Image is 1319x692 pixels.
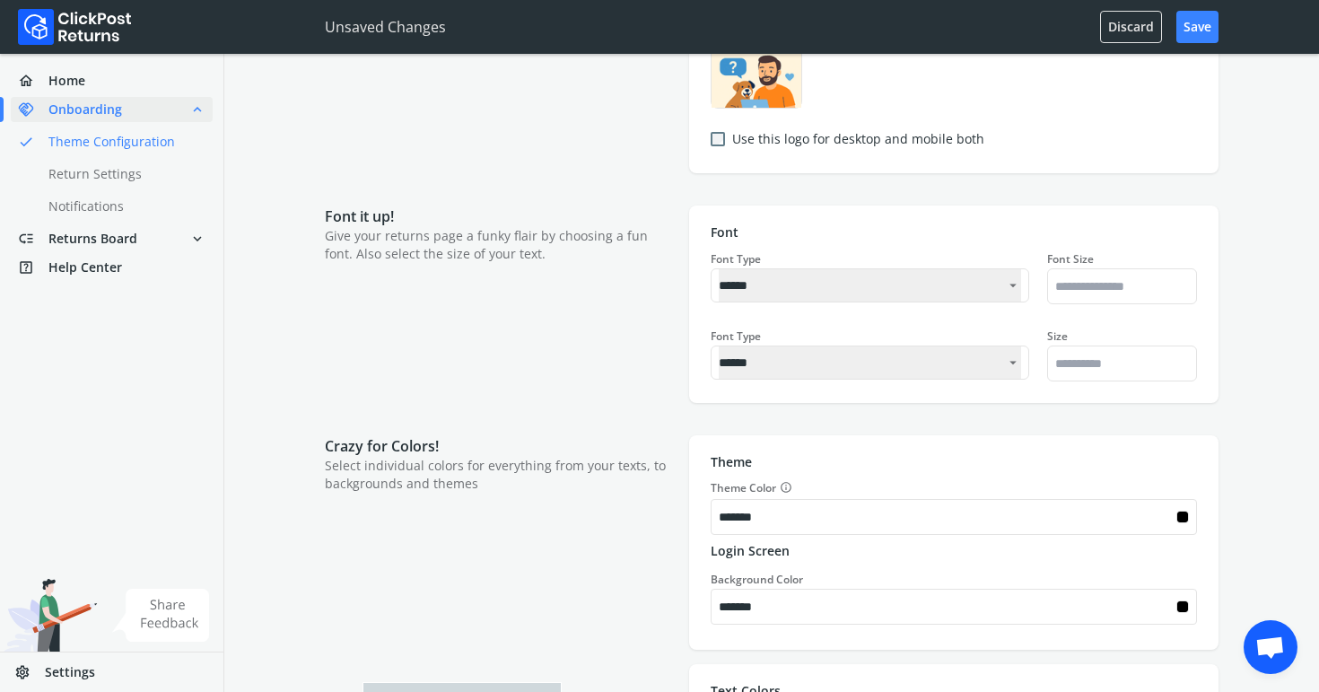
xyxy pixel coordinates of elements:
a: help_centerHelp Center [11,255,213,280]
span: info [780,478,792,496]
label: Theme Color [711,478,1197,497]
img: header_logo [712,18,801,108]
p: Select individual colors for everything from your texts, to backgrounds and themes [325,457,671,493]
span: Settings [45,663,95,681]
label: Background Color [711,572,803,587]
label: Use this logo for desktop and mobile both [732,130,984,148]
div: Font Type [711,252,1028,267]
img: share feedback [112,589,210,642]
span: handshake [18,97,48,122]
p: Font [711,223,1197,241]
button: Discard [1100,11,1162,43]
a: Notifications [11,194,234,219]
div: Font Type [711,329,1028,344]
span: Onboarding [48,101,122,118]
div: Open chat [1244,620,1297,674]
span: Help Center [48,258,122,276]
p: Give your returns page a funky flair by choosing a fun font. Also select the size of your text. [325,227,671,263]
p: Login Screen [711,542,1197,560]
img: Logo [18,9,132,45]
span: help_center [18,255,48,280]
p: Font it up! [325,206,671,227]
label: Font Size [1047,252,1197,267]
span: low_priority [18,226,48,251]
a: homeHome [11,68,213,93]
a: doneTheme Configuration [11,129,234,154]
button: Theme Color [776,478,792,497]
label: Size [1047,329,1197,344]
span: expand_less [189,97,205,122]
span: Returns Board [48,230,137,248]
p: Theme [711,453,1197,471]
span: Home [48,72,85,90]
p: Crazy for Colors! [325,435,671,457]
button: Save [1176,11,1219,43]
span: done [18,129,34,154]
span: settings [14,660,45,685]
a: Return Settings [11,162,234,187]
span: home [18,68,48,93]
p: Unsaved Changes [325,16,446,38]
span: expand_more [189,226,205,251]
